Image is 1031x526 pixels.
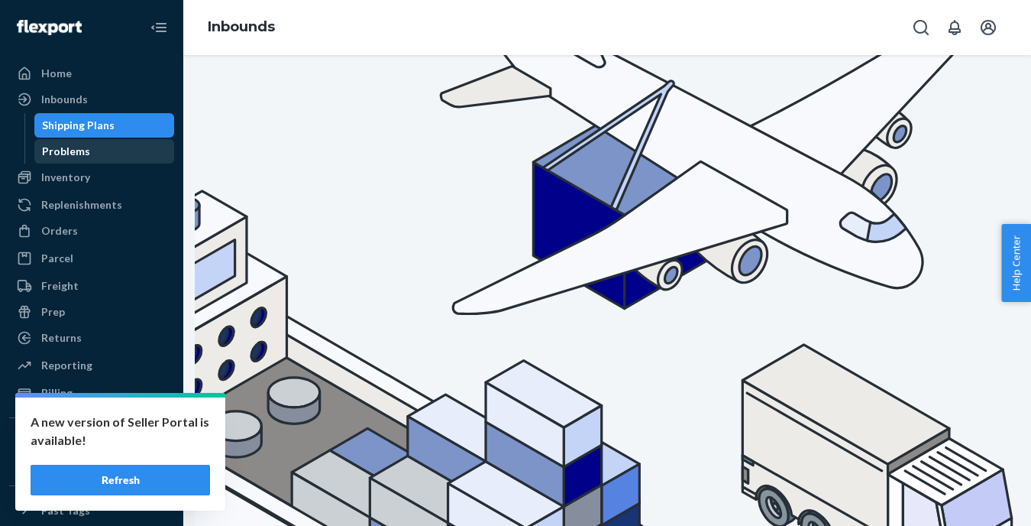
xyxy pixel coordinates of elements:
[41,385,73,401] div: Billing
[939,12,970,43] button: Open notifications
[31,465,210,495] button: Refresh
[9,246,174,271] a: Parcel
[41,358,92,373] div: Reporting
[9,165,174,190] a: Inventory
[9,381,174,405] a: Billing
[9,326,174,350] a: Returns
[41,503,90,518] div: Fast Tags
[41,330,82,346] div: Returns
[34,139,175,164] a: Problems
[17,20,82,35] img: Flexport logo
[31,413,210,450] p: A new version of Seller Portal is available!
[208,18,275,35] a: Inbounds
[9,300,174,324] a: Prep
[9,353,174,378] a: Reporting
[41,304,65,320] div: Prep
[9,430,174,455] button: Integrations
[9,274,174,298] a: Freight
[41,66,72,81] div: Home
[9,61,174,86] a: Home
[41,278,79,294] div: Freight
[42,118,115,133] div: Shipping Plans
[41,170,90,185] div: Inventory
[41,223,78,239] div: Orders
[196,5,287,50] ol: breadcrumbs
[34,113,175,138] a: Shipping Plans
[1001,224,1031,302] button: Help Center
[906,12,936,43] button: Open Search Box
[9,498,174,523] button: Fast Tags
[973,12,1004,43] button: Open account menu
[9,219,174,243] a: Orders
[41,197,122,213] div: Replenishments
[42,144,90,159] div: Problems
[144,12,174,43] button: Close Navigation
[9,461,174,479] a: Add Integration
[41,251,73,266] div: Parcel
[9,87,174,112] a: Inbounds
[41,92,88,107] div: Inbounds
[9,193,174,217] a: Replenishments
